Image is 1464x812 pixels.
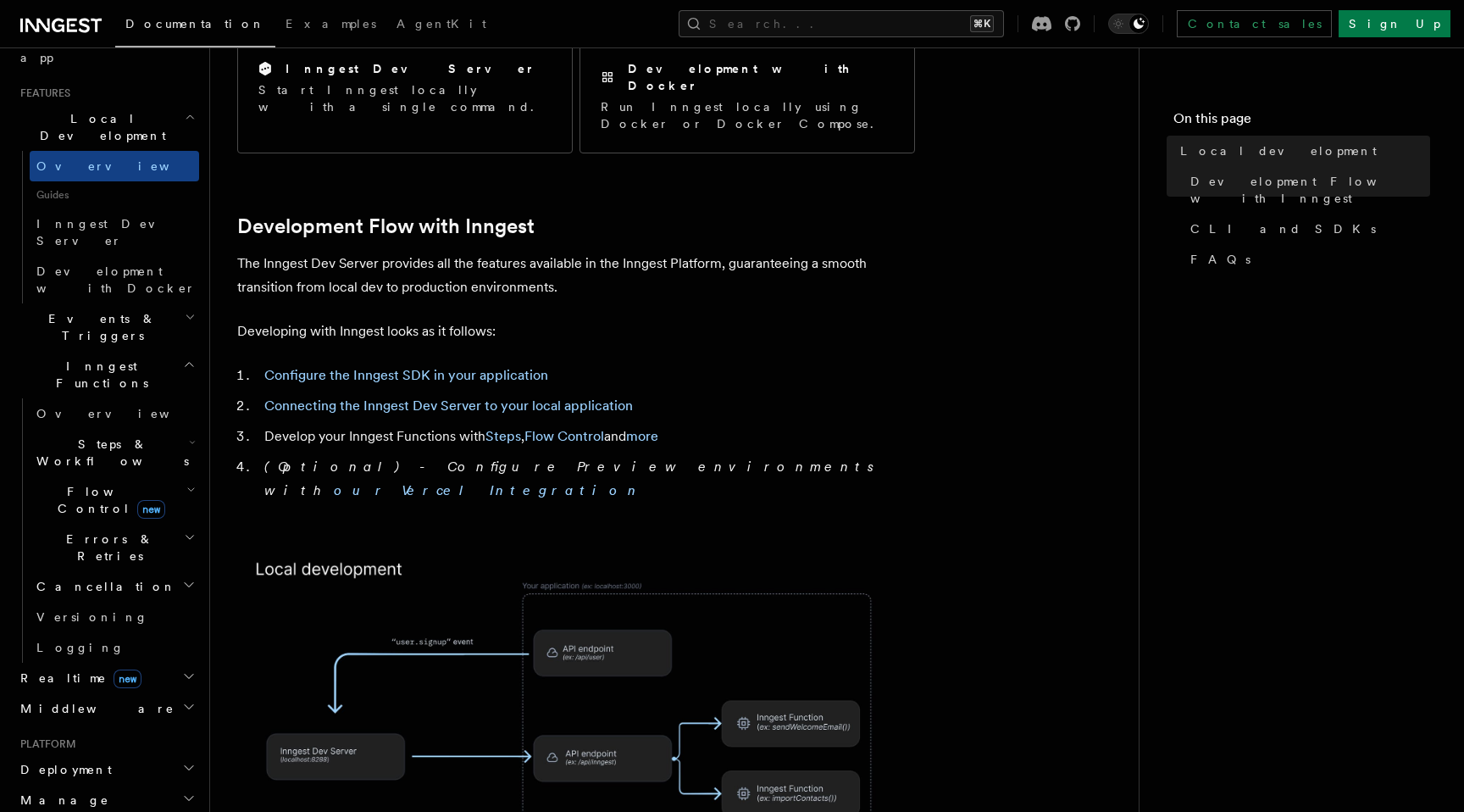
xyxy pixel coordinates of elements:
[396,17,486,31] span: AgentKit
[1177,10,1332,37] a: Contact sales
[1180,142,1377,159] span: Local development
[275,5,386,46] a: Examples
[237,320,915,343] p: Developing with Inngest looks as it follows:
[524,428,604,444] a: Flow Control
[14,86,70,100] span: Features
[237,39,573,153] a: Inngest Dev ServerStart Inngest locally with a single command.
[14,351,199,398] button: Inngest Functions
[30,151,199,181] a: Overview
[259,425,915,448] li: Develop your Inngest Functions with , and
[137,500,165,519] span: new
[30,602,199,632] a: Versioning
[1184,166,1430,214] a: Development Flow with Inngest
[286,60,535,77] h2: Inngest Dev Server
[14,754,199,785] button: Deployment
[36,407,211,420] span: Overview
[679,10,1004,37] button: Search...⌘K
[334,482,642,498] a: our Vercel Integration
[14,792,109,809] span: Manage
[125,17,265,31] span: Documentation
[36,264,196,295] span: Development with Docker
[970,15,994,32] kbd: ⌘K
[386,5,496,46] a: AgentKit
[14,358,183,392] span: Inngest Functions
[30,524,199,571] button: Errors & Retries
[30,256,199,303] a: Development with Docker
[626,428,658,444] a: more
[258,81,552,115] p: Start Inngest locally with a single command.
[1184,214,1430,244] a: CLI and SDKs
[14,663,199,693] button: Realtimenew
[237,252,915,299] p: The Inngest Dev Server provides all the features available in the Inngest Platform, guaranteeing ...
[485,428,521,444] a: Steps
[36,610,148,624] span: Versioning
[14,25,199,73] a: Setting up your app
[14,670,141,687] span: Realtime
[30,578,176,595] span: Cancellation
[30,476,199,524] button: Flow Controlnew
[30,571,199,602] button: Cancellation
[14,303,199,351] button: Events & Triggers
[286,17,376,31] span: Examples
[14,737,76,751] span: Platform
[264,459,884,498] em: (Optional) - Configure Preview environments with
[1173,136,1430,166] a: Local development
[14,398,199,663] div: Inngest Functions
[30,398,199,429] a: Overview
[30,531,184,565] span: Errors & Retries
[114,670,141,688] span: new
[115,5,275,47] a: Documentation
[30,436,189,470] span: Steps & Workflows
[14,110,185,144] span: Local Development
[264,398,633,414] a: Connecting the Inngest Dev Server to your local application
[36,159,211,173] span: Overview
[30,181,199,209] span: Guides
[579,39,915,153] a: Development with DockerRun Inngest locally using Docker or Docker Compose.
[14,103,199,151] button: Local Development
[1184,244,1430,275] a: FAQs
[1190,251,1250,268] span: FAQs
[264,367,548,383] a: Configure the Inngest SDK in your application
[601,98,894,132] p: Run Inngest locally using Docker or Docker Compose.
[36,217,181,247] span: Inngest Dev Server
[30,429,199,476] button: Steps & Workflows
[237,214,535,238] a: Development Flow with Inngest
[14,693,199,724] button: Middleware
[14,151,199,303] div: Local Development
[36,641,125,654] span: Logging
[628,60,894,94] h2: Development with Docker
[30,632,199,663] a: Logging
[1190,173,1430,207] span: Development Flow with Inngest
[1108,14,1149,34] button: Toggle dark mode
[14,761,112,778] span: Deployment
[30,483,186,517] span: Flow Control
[30,209,199,256] a: Inngest Dev Server
[14,700,175,717] span: Middleware
[14,310,185,344] span: Events & Triggers
[1190,220,1376,237] span: CLI and SDKs
[1339,10,1450,37] a: Sign Up
[1173,108,1430,136] h4: On this page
